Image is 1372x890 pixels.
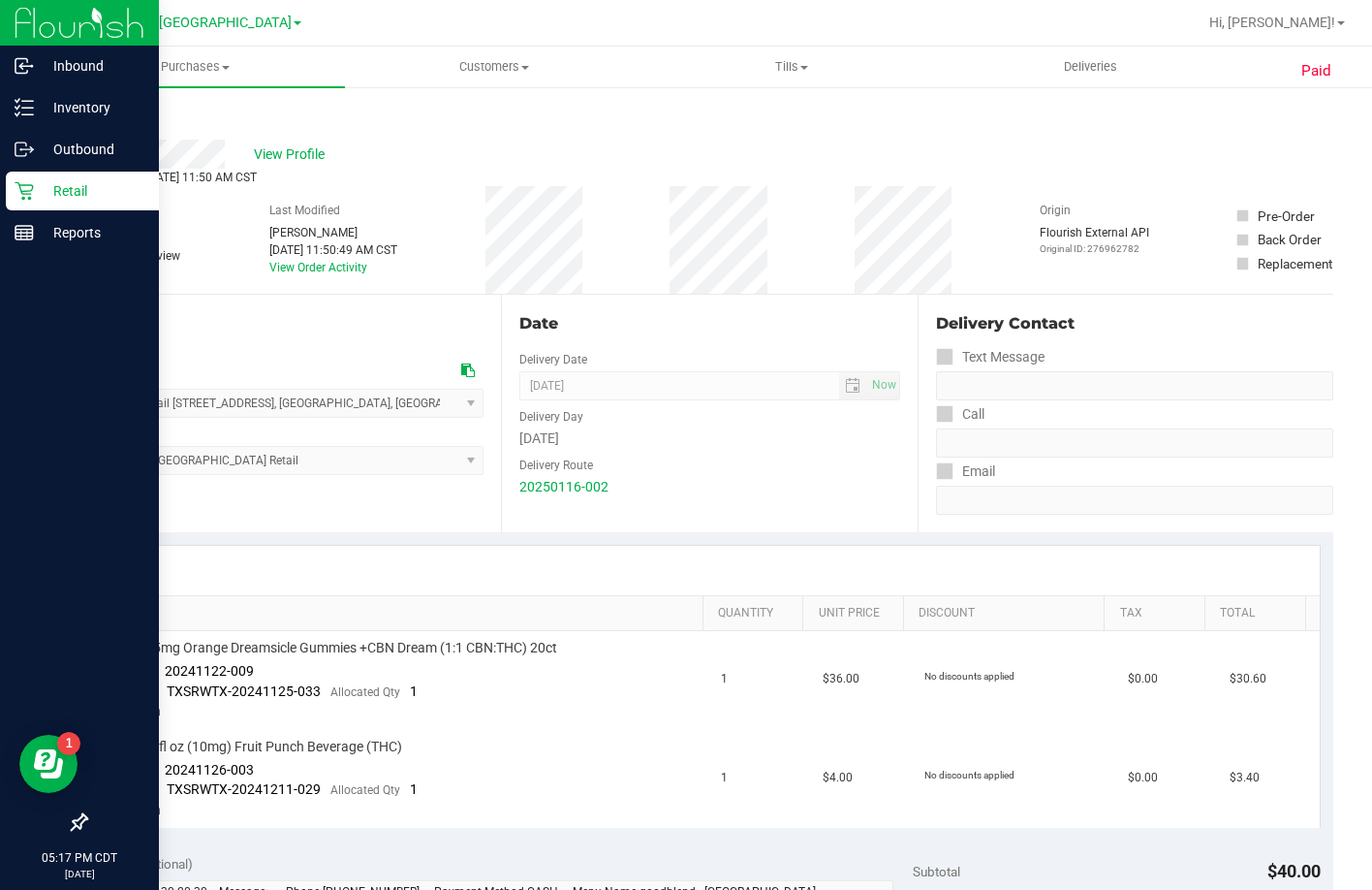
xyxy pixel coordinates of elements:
a: 20250116-002 [519,479,608,494]
a: Purchases [47,47,345,87]
a: Unit Price [819,606,896,621]
input: Format: (999) 999-9999 [936,429,1333,458]
a: Customers [345,47,643,87]
p: 05:17 PM CDT [9,849,150,867]
iframe: Resource center unread badge [57,732,80,755]
div: [DATE] 11:50:49 AM CST [269,241,397,259]
label: Delivery Route [519,457,593,474]
span: $4.00 [823,769,853,787]
div: Date [519,312,899,335]
span: View Profile [254,144,331,165]
span: No discounts applied [924,770,1014,780]
span: Allocated Qty [330,685,400,699]
label: Call [936,400,984,429]
inline-svg: Outbound [15,140,34,159]
span: Customers [346,58,642,76]
a: Deliveries [941,47,1239,87]
span: $40.00 [1267,861,1321,881]
p: Reports [34,221,150,244]
inline-svg: Retail [15,181,34,201]
a: Quantity [718,606,795,621]
a: Total [1220,606,1297,621]
p: [DATE] [9,867,150,881]
span: Tills [644,58,941,76]
label: Email [936,458,995,486]
div: Replacement [1258,254,1332,273]
span: $0.00 [1128,769,1158,787]
label: Delivery Day [519,408,583,426]
a: SKU [114,606,695,621]
div: [PERSON_NAME] [269,224,397,241]
span: 20241126-003 [165,762,254,778]
span: Hi, [PERSON_NAME]! [1209,15,1335,30]
p: Inventory [34,96,150,119]
span: Completed [DATE] 11:50 AM CST [85,171,257,184]
span: 1 [410,781,418,797]
span: Subtotal [913,864,960,879]
inline-svg: Inventory [15,98,34,117]
div: [DATE] [519,429,899,449]
span: Allocated Qty [330,783,400,797]
span: No discounts applied [924,671,1014,682]
span: $3.40 [1230,769,1260,787]
inline-svg: Inbound [15,56,34,76]
a: Tax [1120,606,1198,621]
label: Text Message [936,343,1045,371]
div: Copy address to clipboard [461,361,475,381]
span: TXSRWTX-20241211-029 [167,781,321,797]
span: $30.60 [1230,670,1266,688]
a: Discount [919,606,1097,621]
p: Inbound [34,54,150,78]
div: Delivery Contact [936,312,1333,335]
p: Outbound [34,138,150,161]
span: 1 [721,670,728,688]
iframe: Resource center [19,735,78,793]
span: Deliveries [1038,58,1143,76]
span: 1 [721,769,728,787]
div: Flourish External API [1040,224,1149,256]
a: Tills [643,47,942,87]
inline-svg: Reports [15,223,34,242]
input: Format: (999) 999-9999 [936,371,1333,400]
span: TXSRWTX-20241125-033 [167,683,321,699]
span: Purchases [47,58,345,76]
span: 20241122-009 [165,663,254,679]
div: Pre-Order [1258,207,1315,226]
div: Back Order [1258,230,1322,249]
a: View Order Activity [269,261,367,274]
label: Origin [1040,202,1071,219]
p: Original ID: 276962782 [1040,241,1149,256]
label: Delivery Date [519,351,587,368]
span: 1 [410,683,418,699]
label: Last Modified [269,202,340,219]
span: $0.00 [1128,670,1158,688]
span: $36.00 [823,670,859,688]
div: Location [85,312,483,335]
span: TX HT 2fl oz (10mg) Fruit Punch Beverage (THC) [111,738,402,756]
span: TX Austin [GEOGRAPHIC_DATA] [94,15,292,31]
span: TX SW 5mg Orange Dreamsicle Gummies +CBN Dream (1:1 CBN:THC) 20ct [111,639,557,657]
p: Retail [34,179,150,203]
span: Paid [1301,60,1331,82]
